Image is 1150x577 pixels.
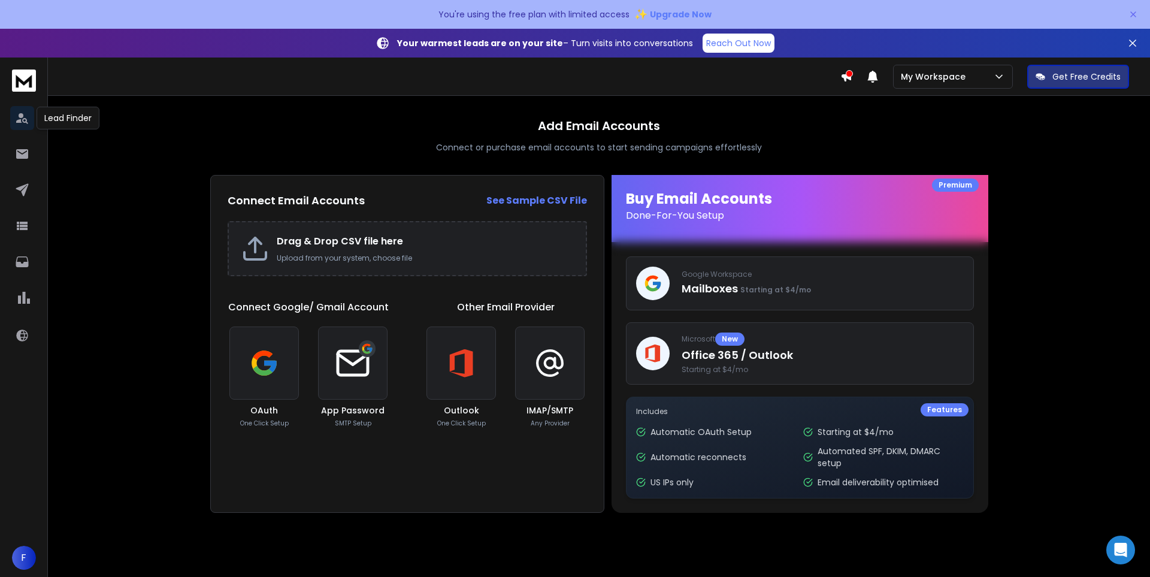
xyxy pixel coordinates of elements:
p: Upload from your system, choose file [277,253,574,263]
img: logo [12,70,36,92]
p: Mailboxes [682,280,964,297]
span: Starting at $4/mo [682,365,964,374]
div: New [715,333,745,346]
button: Get Free Credits [1027,65,1129,89]
p: Reach Out Now [706,37,771,49]
p: Office 365 / Outlook [682,347,964,364]
p: Automatic OAuth Setup [650,426,752,438]
p: You're using the free plan with limited access [438,8,630,20]
p: One Click Setup [437,419,486,428]
h2: Drag & Drop CSV file here [277,234,574,249]
div: Lead Finder [37,107,99,129]
p: SMTP Setup [335,419,371,428]
h1: Other Email Provider [457,300,555,315]
p: Automated SPF, DKIM, DMARC setup [818,445,963,469]
div: Open Intercom Messenger [1106,536,1135,564]
h3: OAuth [250,404,278,416]
p: One Click Setup [240,419,289,428]
span: Upgrade Now [650,8,712,20]
div: Premium [932,179,979,192]
p: Microsoft [682,333,964,346]
a: See Sample CSV File [486,194,587,208]
span: ✨ [634,6,647,23]
h3: App Password [321,404,385,416]
h1: Buy Email Accounts [626,189,974,223]
h1: Add Email Accounts [538,117,660,134]
button: ✨Upgrade Now [634,2,712,26]
p: Get Free Credits [1052,71,1121,83]
button: F [12,546,36,570]
p: Automatic reconnects [650,451,746,463]
strong: Your warmest leads are on your site [397,37,563,49]
p: US IPs only [650,476,694,488]
a: Reach Out Now [703,34,774,53]
p: Includes [636,407,964,416]
h2: Connect Email Accounts [228,192,365,209]
p: My Workspace [901,71,970,83]
p: Starting at $4/mo [818,426,894,438]
h1: Connect Google/ Gmail Account [228,300,389,315]
p: Any Provider [531,419,570,428]
div: Features [921,403,969,416]
p: Connect or purchase email accounts to start sending campaigns effortlessly [436,141,762,153]
p: Email deliverability optimised [818,476,939,488]
strong: See Sample CSV File [486,194,587,207]
p: Done-For-You Setup [626,209,974,223]
h3: Outlook [444,404,479,416]
span: Starting at $4/mo [740,285,811,295]
p: Google Workspace [682,270,964,279]
p: – Turn visits into conversations [397,37,693,49]
h3: IMAP/SMTP [526,404,573,416]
